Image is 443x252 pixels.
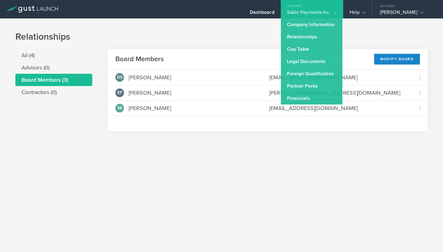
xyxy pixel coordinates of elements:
span: DS [117,75,122,80]
li: All (4) [15,49,92,61]
li: Advisors (0) [15,61,92,74]
span: EP [117,91,122,95]
iframe: Chat Widget [412,222,443,252]
div: Sable Payments Inc. [287,9,337,18]
div: [PERSON_NAME] [129,89,171,97]
div: Dashboard [250,9,274,18]
div: [PERSON_NAME] [380,9,432,18]
h1: Relationships [15,31,428,43]
li: Board Members (3) [15,74,92,86]
div: Help [349,9,366,18]
div: [PERSON_NAME] [129,73,171,81]
li: Contractors (0) [15,86,92,98]
div: [PERSON_NAME] [129,104,171,112]
div: [PERSON_NAME][EMAIL_ADDRESS][DOMAIN_NAME] [269,89,405,97]
span: SK [117,106,122,110]
h2: Board Members [115,55,164,64]
div: [EMAIL_ADDRESS][DOMAIN_NAME] [269,73,405,81]
div: Modify Board [374,54,420,65]
div: [EMAIL_ADDRESS][DOMAIN_NAME] [269,104,405,112]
